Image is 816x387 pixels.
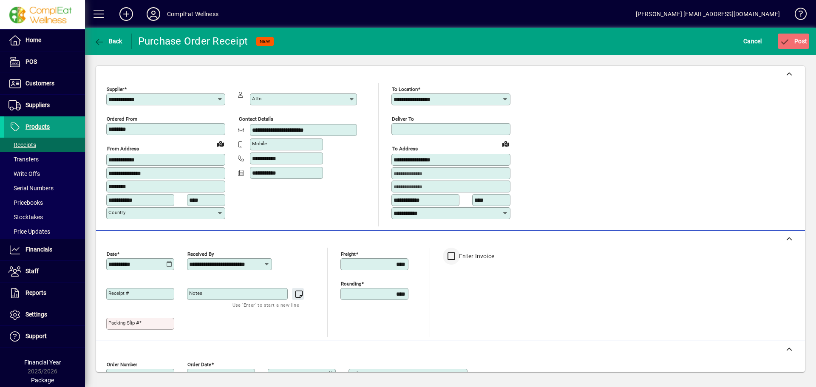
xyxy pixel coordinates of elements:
a: View on map [214,137,227,150]
button: Profile [140,6,167,22]
app-page-header-button: Back [85,34,132,49]
mat-label: Received by [187,251,214,257]
span: Home [25,37,41,43]
a: Pricebooks [4,195,85,210]
a: Support [4,326,85,347]
mat-label: Packing Slip # [108,320,139,326]
a: Reports [4,282,85,304]
a: Knowledge Base [788,2,805,29]
span: Pricebooks [8,199,43,206]
mat-label: Attn [252,96,261,102]
span: Write Offs [8,170,40,177]
mat-label: Notes [189,290,202,296]
span: POS [25,58,37,65]
a: Transfers [4,152,85,167]
span: Cancel [743,34,762,48]
mat-label: Order number [107,361,137,367]
span: Price Updates [8,228,50,235]
mat-label: Deliver via [351,371,374,377]
mat-label: Mobile [252,141,267,147]
a: View on map [499,137,513,150]
a: Price Updates [4,224,85,239]
a: Receipts [4,138,85,152]
span: Stocktakes [8,214,43,220]
a: Write Offs [4,167,85,181]
mat-label: Receipt # [108,290,129,296]
mat-label: Required by [270,371,296,377]
span: Financial Year [24,359,61,366]
button: Cancel [741,34,764,49]
span: NEW [260,39,270,44]
span: Back [94,38,122,45]
span: ost [780,38,807,45]
a: Customers [4,73,85,94]
a: Stocktakes [4,210,85,224]
span: Receipts [8,141,36,148]
mat-label: Deliver To [392,116,414,122]
span: P [794,38,798,45]
span: Serial Numbers [8,185,54,192]
a: Staff [4,261,85,282]
a: Serial Numbers [4,181,85,195]
span: Settings [25,311,47,318]
span: Customers [25,80,54,87]
mat-hint: Use 'Enter' to start a new line [232,300,299,310]
div: [PERSON_NAME] [EMAIL_ADDRESS][DOMAIN_NAME] [636,7,780,21]
label: Enter Invoice [457,252,494,260]
span: Financials [25,246,52,253]
span: Staff [25,268,39,274]
span: Products [25,123,50,130]
button: Back [92,34,125,49]
span: Package [31,377,54,384]
a: Suppliers [4,95,85,116]
span: Suppliers [25,102,50,108]
mat-label: Date [107,251,117,257]
a: Financials [4,239,85,260]
mat-label: Order date [187,361,211,367]
button: Add [113,6,140,22]
mat-label: Rounding [341,280,361,286]
a: Home [4,30,85,51]
mat-label: To location [392,86,418,92]
mat-label: Ordered from [107,116,137,122]
div: ComplEat Wellness [167,7,218,21]
mat-label: Supplier [107,86,124,92]
span: Transfers [8,156,39,163]
mat-label: Freight [341,251,356,257]
a: POS [4,51,85,73]
span: Support [25,333,47,339]
span: Reports [25,289,46,296]
a: Settings [4,304,85,325]
div: Purchase Order Receipt [138,34,248,48]
button: Post [778,34,810,49]
mat-label: Country [108,209,125,215]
